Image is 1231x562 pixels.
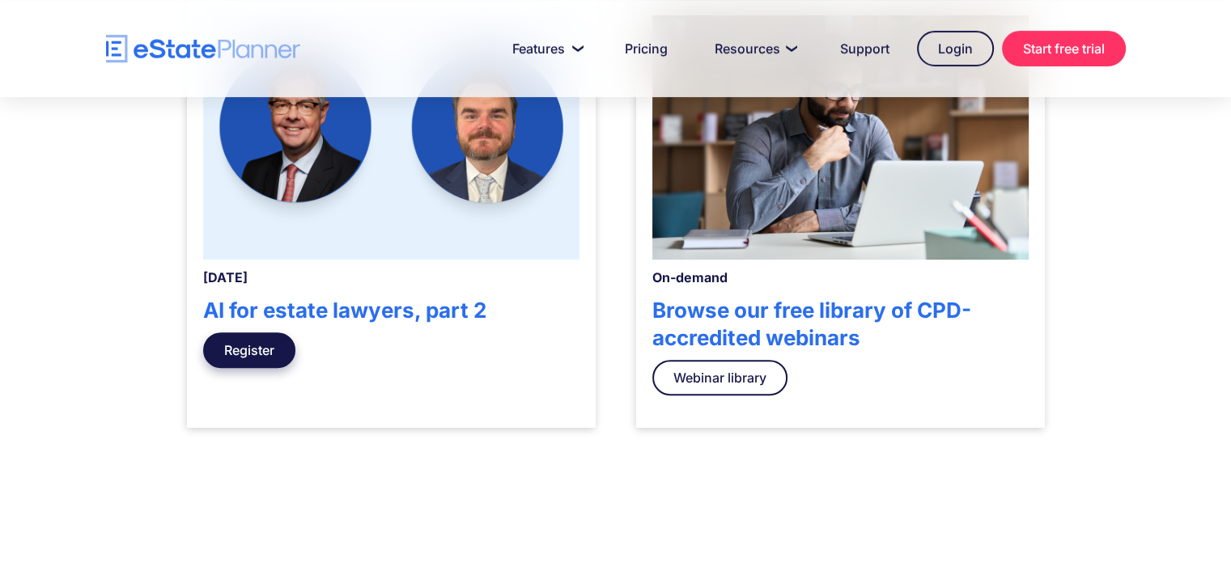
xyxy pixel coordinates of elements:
[652,269,728,285] strong: On-demand
[695,32,813,65] a: Resources
[605,32,687,65] a: Pricing
[652,297,1029,352] h4: Browse our free library of CPD-accredited webinars
[652,360,787,395] a: Webinar library
[203,269,248,285] strong: [DATE]
[493,32,597,65] a: Features
[203,298,486,323] strong: AI for estate lawyers, part 2
[1002,31,1126,66] a: Start free trial
[917,31,994,66] a: Login
[106,35,300,63] a: home
[203,332,295,368] a: Register
[821,32,909,65] a: Support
